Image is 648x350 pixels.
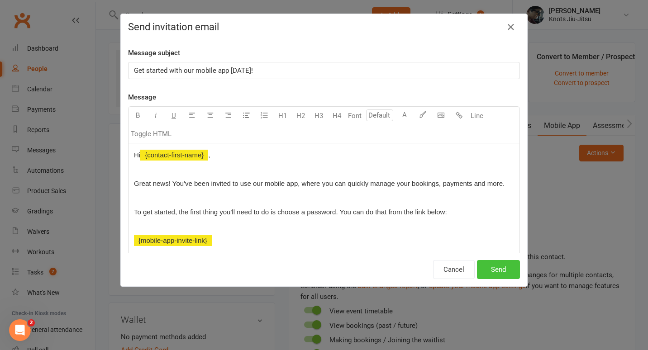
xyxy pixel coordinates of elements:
span: Great news! You've been invited to use our mobile app, where you can quickly manage your bookings... [134,180,505,187]
button: H1 [273,107,291,125]
iframe: Intercom live chat [9,319,31,341]
button: A [395,107,414,125]
span: , [208,151,210,159]
span: Hi [134,151,140,159]
span: U [172,112,176,120]
input: Default [366,109,393,121]
button: Line [468,107,486,125]
button: Toggle HTML [129,125,174,143]
h4: Send invitation email [128,21,520,33]
button: Font [346,107,364,125]
button: H2 [291,107,310,125]
button: Cancel [433,260,475,279]
button: Send [477,260,520,279]
span: To get started, the first thing you'll need to do is choose a password. You can do that from the ... [134,208,447,216]
label: Message subject [128,47,180,58]
button: Close [504,20,518,34]
button: U [165,107,183,125]
button: H3 [310,107,328,125]
span: Get started with our mobile app [DATE]! [134,66,253,75]
label: Message [128,92,156,103]
span: 2 [28,319,35,326]
button: H4 [328,107,346,125]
